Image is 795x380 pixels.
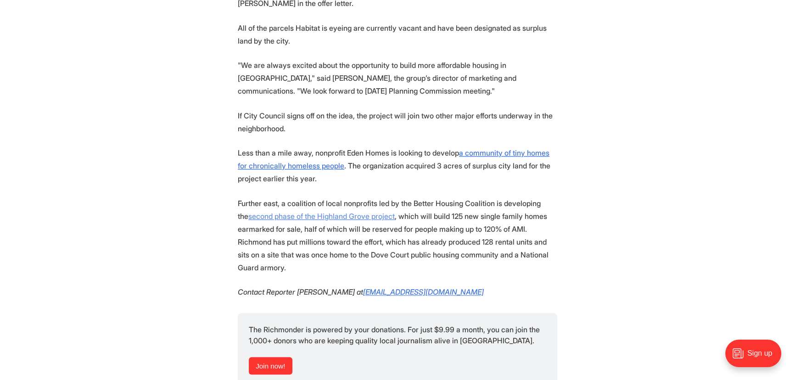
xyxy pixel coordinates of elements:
[248,212,395,221] a: second phase of the Highland Grove project
[238,59,557,97] p: "We are always excited about the opportunity to build more affordable housing in [GEOGRAPHIC_DATA...
[238,22,557,47] p: All of the parcels Habitat is eyeing are currently vacant and have been designated as surplus lan...
[238,287,363,296] em: Contact Reporter [PERSON_NAME] at
[238,146,557,185] p: Less than a mile away, nonprofit Eden Homes is looking to develop . The organization acquired 3 a...
[363,287,484,296] a: [EMAIL_ADDRESS][DOMAIN_NAME]
[238,197,557,274] p: Further east, a coalition of local nonprofits led by the Better Housing Coalition is developing t...
[249,357,292,374] a: Join now!
[717,335,795,380] iframe: portal-trigger
[238,109,557,135] p: If City Council signs off on the idea, the project will join two other major efforts underway in ...
[249,325,542,345] span: The Richmonder is powered by your donations. For just $9.99 a month, you can join the 1,000+ dono...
